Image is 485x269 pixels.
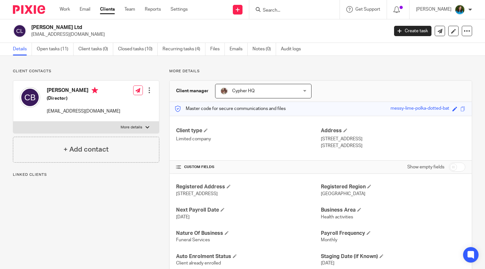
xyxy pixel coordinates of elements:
[321,230,465,237] h4: Payroll Frequency
[20,87,40,108] img: svg%3E
[37,43,74,55] a: Open tasks (11)
[321,238,337,242] span: Monthly
[176,136,321,142] p: Limited company
[13,5,45,14] img: Pixie
[176,192,218,196] span: [STREET_ADDRESS]
[176,164,321,170] h4: CUSTOM FIELDS
[321,253,465,260] h4: Staging Date (if Known)
[176,215,190,219] span: [DATE]
[321,215,353,219] span: Health activities
[176,127,321,134] h4: Client type
[176,230,321,237] h4: Nature Of Business
[171,6,188,13] a: Settings
[100,6,115,13] a: Clients
[64,144,109,154] h4: + Add contact
[145,6,161,13] a: Reports
[60,6,70,13] a: Work
[176,261,221,265] span: Client already enrolled
[13,172,159,177] p: Linked clients
[78,43,113,55] a: Client tasks (0)
[321,207,465,214] h4: Business Area
[252,43,276,55] a: Notes (0)
[47,108,120,115] p: [EMAIL_ADDRESS][DOMAIN_NAME]
[176,238,210,242] span: Funeral Services
[121,125,142,130] p: More details
[118,43,158,55] a: Closed tasks (10)
[124,6,135,13] a: Team
[92,87,98,94] i: Primary
[321,136,465,142] p: [STREET_ADDRESS]
[321,261,334,265] span: [DATE]
[355,7,380,12] span: Get Support
[230,43,248,55] a: Emails
[176,184,321,190] h4: Registered Address
[47,95,120,102] h5: (Director)
[169,69,472,74] p: More details
[210,43,225,55] a: Files
[407,164,444,170] label: Show empty fields
[321,192,365,196] span: [GEOGRAPHIC_DATA]
[394,26,431,36] a: Create task
[47,87,120,95] h4: [PERSON_NAME]
[281,43,306,55] a: Audit logs
[220,87,228,95] img: A9EA1D9F-5CC4-4D49-85F1-B1749FAF3577.jpeg
[13,24,26,38] img: svg%3E
[455,5,465,15] img: 19mgNEzy.jpeg
[416,6,451,13] p: [PERSON_NAME]
[174,105,286,112] p: Master code for secure communications and files
[321,143,465,149] p: [STREET_ADDRESS]
[31,31,384,38] p: [EMAIL_ADDRESS][DOMAIN_NAME]
[321,127,465,134] h4: Address
[321,184,465,190] h4: Registered Region
[13,43,32,55] a: Details
[176,207,321,214] h4: Next Payroll Date
[31,24,314,31] h2: [PERSON_NAME] Ltd
[176,88,209,94] h3: Client manager
[13,69,159,74] p: Client contacts
[262,8,320,14] input: Search
[232,89,255,93] span: Cypher HQ
[163,43,205,55] a: Recurring tasks (4)
[176,253,321,260] h4: Auto Enrolment Status
[391,105,449,113] div: messy-lime-polka-dotted-bat
[80,6,90,13] a: Email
